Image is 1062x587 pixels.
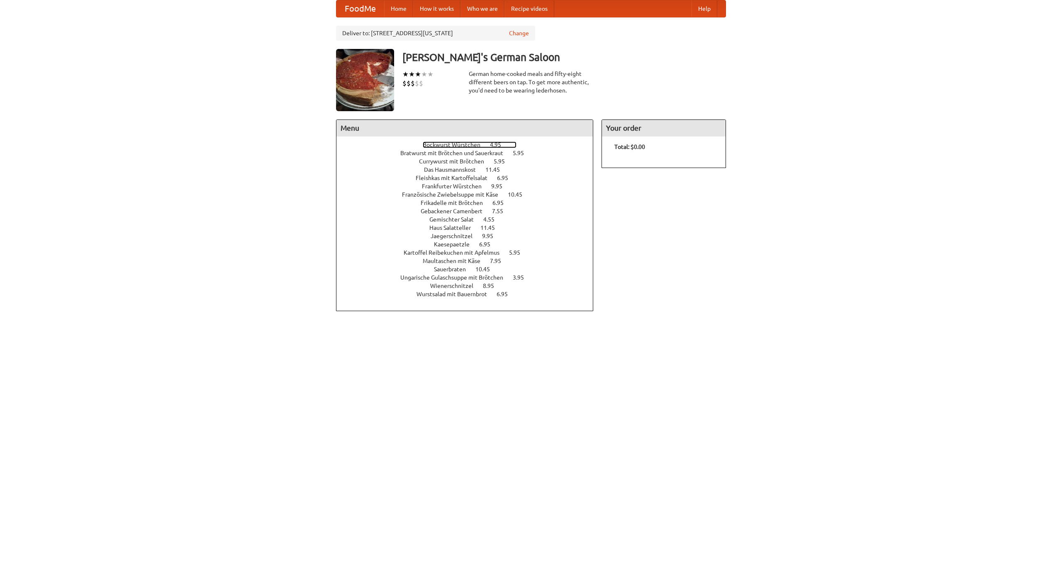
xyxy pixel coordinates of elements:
[419,158,520,165] a: Currywurst mit Brötchen 5.95
[490,141,509,148] span: 4.95
[479,241,499,248] span: 6.95
[491,183,511,190] span: 9.95
[416,175,524,181] a: Fleishkas mit Kartoffelsalat 6.95
[427,70,434,79] li: ★
[434,266,505,273] a: Sauerbraten 10.45
[413,0,460,17] a: How it works
[483,216,503,223] span: 4.55
[434,241,506,248] a: Kaesepaetzle 6.95
[409,70,415,79] li: ★
[485,166,508,173] span: 11.45
[429,224,479,231] span: Haus Salatteller
[415,79,419,88] li: $
[336,120,593,136] h4: Menu
[416,175,496,181] span: Fleishkas mit Kartoffelsalat
[422,183,490,190] span: Frankfurter Würstchen
[429,216,482,223] span: Gemischter Salat
[400,274,539,281] a: Ungarische Gulaschsuppe mit Brötchen 3.95
[602,120,726,136] h4: Your order
[421,200,519,206] a: Frikadelle mit Brötchen 6.95
[483,283,502,289] span: 8.95
[480,224,503,231] span: 11.45
[430,283,509,289] a: Wienerschnitzel 8.95
[400,150,512,156] span: Bratwurst mit Brötchen und Sauerkraut
[407,79,411,88] li: $
[400,150,539,156] a: Bratwurst mit Brötchen und Sauerkraut 5.95
[417,291,495,297] span: Wurstsalad mit Bauernbrot
[415,70,421,79] li: ★
[513,150,532,156] span: 5.95
[402,70,409,79] li: ★
[492,208,512,214] span: 7.55
[419,158,492,165] span: Currywurst mit Brötchen
[422,183,518,190] a: Frankfurter Würstchen 9.95
[404,249,508,256] span: Kartoffel Reibekuchen mit Apfelmus
[469,70,593,95] div: German home-cooked meals and fifty-eight different beers on tap. To get more authentic, you'd nee...
[423,258,489,264] span: Maultaschen mit Käse
[509,29,529,37] a: Change
[434,241,478,248] span: Kaesepaetzle
[614,144,645,150] b: Total: $0.00
[423,141,489,148] span: Bockwurst Würstchen
[400,274,512,281] span: Ungarische Gulaschsuppe mit Brötchen
[336,0,384,17] a: FoodMe
[402,79,407,88] li: $
[421,70,427,79] li: ★
[402,49,726,66] h3: [PERSON_NAME]'s German Saloon
[692,0,717,17] a: Help
[431,233,509,239] a: Jaegerschnitzel 9.95
[513,274,532,281] span: 3.95
[424,166,484,173] span: Das Hausmannskost
[336,26,535,41] div: Deliver to: [STREET_ADDRESS][US_STATE]
[424,166,515,173] a: Das Hausmannskost 11.45
[404,249,536,256] a: Kartoffel Reibekuchen mit Apfelmus 5.95
[336,49,394,111] img: angular.jpg
[423,258,516,264] a: Maultaschen mit Käse 7.95
[421,200,491,206] span: Frikadelle mit Brötchen
[411,79,415,88] li: $
[475,266,498,273] span: 10.45
[497,291,516,297] span: 6.95
[490,258,509,264] span: 7.95
[482,233,502,239] span: 9.95
[417,291,523,297] a: Wurstsalad mit Bauernbrot 6.95
[497,175,516,181] span: 6.95
[429,216,510,223] a: Gemischter Salat 4.55
[492,200,512,206] span: 6.95
[402,191,538,198] a: Französische Zwiebelsuppe mit Käse 10.45
[508,191,531,198] span: 10.45
[384,0,413,17] a: Home
[430,283,482,289] span: Wienerschnitzel
[504,0,554,17] a: Recipe videos
[494,158,513,165] span: 5.95
[419,79,423,88] li: $
[460,0,504,17] a: Who we are
[402,191,507,198] span: Französische Zwiebelsuppe mit Käse
[421,208,491,214] span: Gebackener Camenbert
[421,208,519,214] a: Gebackener Camenbert 7.55
[434,266,474,273] span: Sauerbraten
[429,224,510,231] a: Haus Salatteller 11.45
[431,233,481,239] span: Jaegerschnitzel
[509,249,529,256] span: 5.95
[423,141,516,148] a: Bockwurst Würstchen 4.95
